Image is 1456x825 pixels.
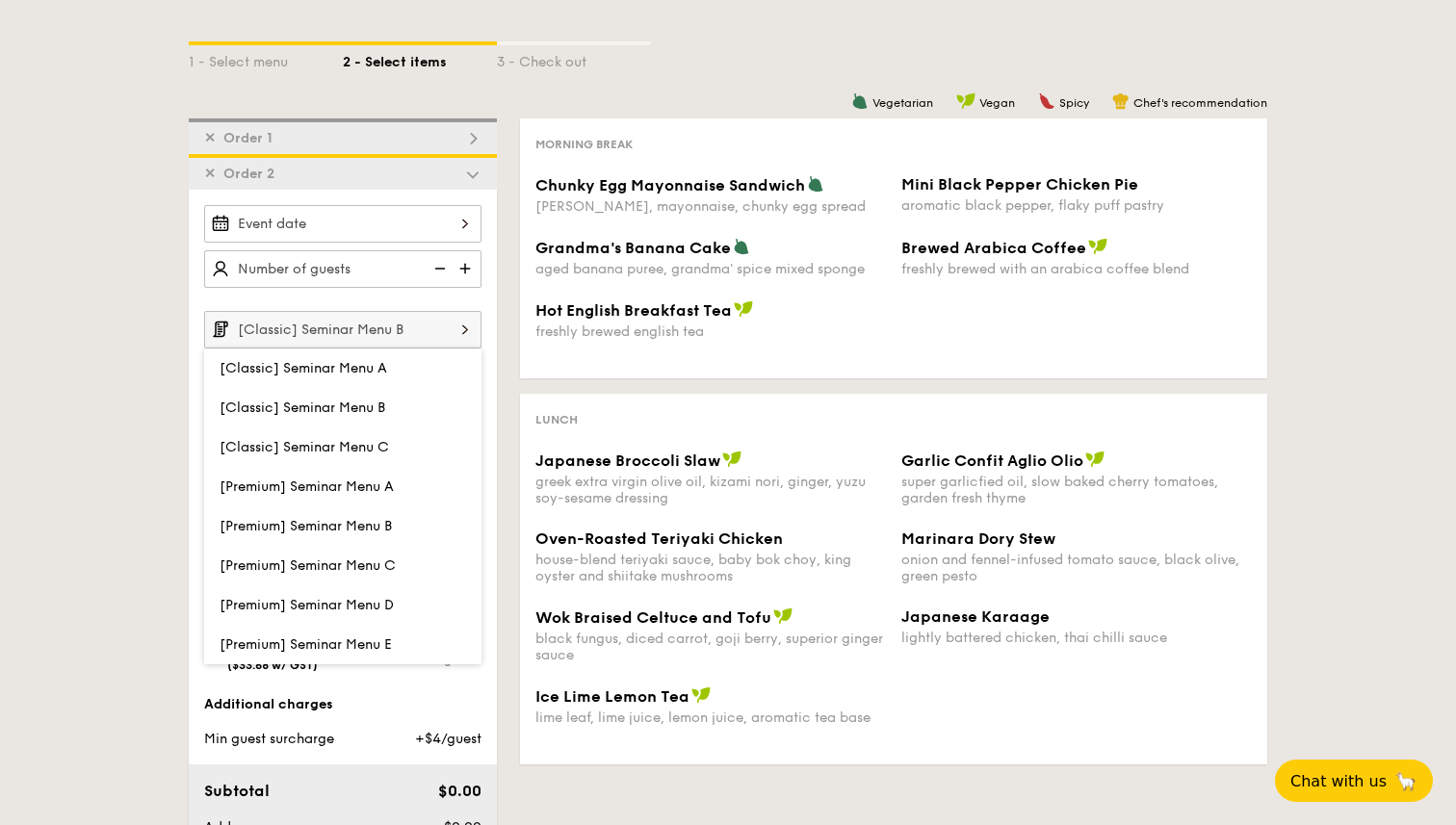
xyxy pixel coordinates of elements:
span: Grandma's Banana Cake [535,239,731,257]
img: icon-vegan.f8ff3823.svg [722,451,741,468]
div: 1 - Select menu [189,45,343,72]
span: Ice Lime Lemon Tea [535,687,689,706]
div: freshly brewed english tea [535,323,886,340]
div: greek extra virgin olive oil, kizami nori, ginger, yuzu soy-sesame dressing [535,474,886,506]
span: Vegan [979,96,1015,110]
span: Marinara Dory Stew [901,529,1055,548]
span: Lunch [535,413,578,426]
img: icon-vegan.f8ff3823.svg [734,300,753,318]
div: onion and fennel-infused tomato sauce, black olive, green pesto [901,552,1252,584]
span: Japanese Karaage [901,607,1050,626]
img: icon-add.58712e84.svg [453,250,481,287]
span: [Premium] Seminar Menu A [220,478,394,495]
span: [Premium] Seminar Menu C [220,557,396,574]
span: Mini Black Pepper Chicken Pie [901,175,1138,193]
img: icon-reduce.1d2dbef1.svg [424,250,453,287]
span: [Premium] Seminar Menu B [220,518,392,534]
div: house-blend teriyaki sauce, baby bok choy, king oyster and shiitake mushrooms [535,552,886,584]
img: icon-vegan.f8ff3823.svg [956,92,975,110]
span: Order 1 [216,130,280,146]
img: icon-dropdown.fa26e9f9.svg [464,166,481,183]
img: icon-vegetarian.fe4039eb.svg [851,92,869,110]
span: 🦙 [1394,770,1417,792]
div: super garlicfied oil, slow baked cherry tomatoes, garden fresh thyme [901,474,1252,506]
div: 2 - Select items [343,45,497,72]
span: ✕ [204,130,216,146]
span: Vegetarian [872,96,933,110]
img: icon-vegan.f8ff3823.svg [1088,238,1107,255]
span: Subtotal [204,782,270,800]
input: Event date [204,205,481,243]
span: Garlic Confit Aglio Olio [901,451,1083,470]
span: ✕ [204,166,216,182]
div: lime leaf, lime juice, lemon juice, aromatic tea base [535,709,886,726]
span: Chat with us [1290,772,1387,790]
span: [Classic] Seminar Menu B [220,400,385,416]
span: Hot English Breakfast Tea [535,301,732,320]
div: aromatic black pepper, flaky puff pastry [901,197,1252,214]
span: [Classic] Seminar Menu C [220,439,389,455]
img: icon-dropdown.fa26e9f9.svg [464,130,481,147]
div: Additional charges [204,695,481,714]
img: icon-vegetarian.fe4039eb.svg [733,238,750,255]
img: icon-vegan.f8ff3823.svg [1085,451,1105,468]
span: $0.00 [438,782,481,800]
span: Wok Braised Celtuce and Tofu [535,608,771,627]
span: ($33.68 w/ GST) [227,658,318,672]
img: icon-spicy.37a8142b.svg [1038,92,1055,110]
span: Chef's recommendation [1133,96,1267,110]
img: icon-chef-hat.a58ddaea.svg [1112,92,1130,110]
span: Morning break [535,138,633,151]
div: [PERSON_NAME], mayonnaise, chunky egg spread [535,198,886,215]
img: icon-vegetarian.fe4039eb.svg [807,175,824,193]
span: Japanese Broccoli Slaw [535,451,720,470]
span: [Classic] Seminar Menu A [220,360,387,376]
span: Chunky Egg Mayonnaise Sandwich [535,176,805,194]
span: Oven-Roasted Teriyaki Chicken [535,529,783,548]
span: [Premium] Seminar Menu D [220,597,394,613]
div: aged banana puree, grandma' spice mixed sponge [535,261,886,277]
div: black fungus, diced carrot, goji berry, superior ginger sauce [535,631,886,663]
span: Min guest surcharge [204,731,334,747]
div: lightly battered chicken, thai chilli sauce [901,630,1252,646]
img: icon-vegan.f8ff3823.svg [691,686,711,704]
img: icon-vegan.f8ff3823.svg [773,607,793,625]
span: Brewed Arabica Coffee [901,239,1086,257]
span: [Premium] Seminar Menu E [220,636,392,653]
div: 3 - Check out [497,45,651,72]
div: freshly brewed with an arabica coffee blend [901,261,1252,277]
span: Order 2 [216,166,282,182]
span: Spicy [1059,96,1089,110]
input: Number of guests [204,250,481,288]
button: Chat with us🦙 [1275,760,1433,802]
img: icon-chevron-right.3c0dfbd6.svg [449,311,481,348]
span: +$4/guest [415,731,481,747]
